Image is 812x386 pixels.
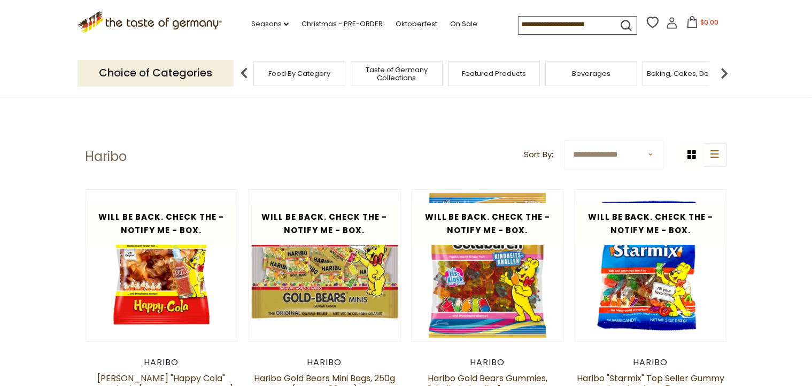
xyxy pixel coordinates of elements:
img: next arrow [714,63,735,84]
img: Haribo [575,190,726,341]
button: $0.00 [680,16,725,32]
img: Haribo [86,190,237,341]
span: $0.00 [700,18,718,27]
a: Christmas - PRE-ORDER [301,18,383,30]
a: Oktoberfest [396,18,437,30]
img: previous arrow [234,63,255,84]
label: Sort By: [524,148,553,161]
div: Haribo [249,357,401,368]
a: Seasons [251,18,289,30]
img: Haribo [249,190,400,341]
a: Taste of Germany Collections [354,66,439,82]
div: Haribo [86,357,238,368]
a: On Sale [450,18,477,30]
a: Food By Category [268,70,330,78]
a: Beverages [572,70,610,78]
p: Choice of Categories [78,60,234,86]
img: Haribo [412,190,563,341]
h1: Haribo [86,149,127,165]
div: Haribo [575,357,727,368]
a: Baking, Cakes, Desserts [647,70,730,78]
a: Featured Products [462,70,526,78]
div: Haribo [412,357,564,368]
